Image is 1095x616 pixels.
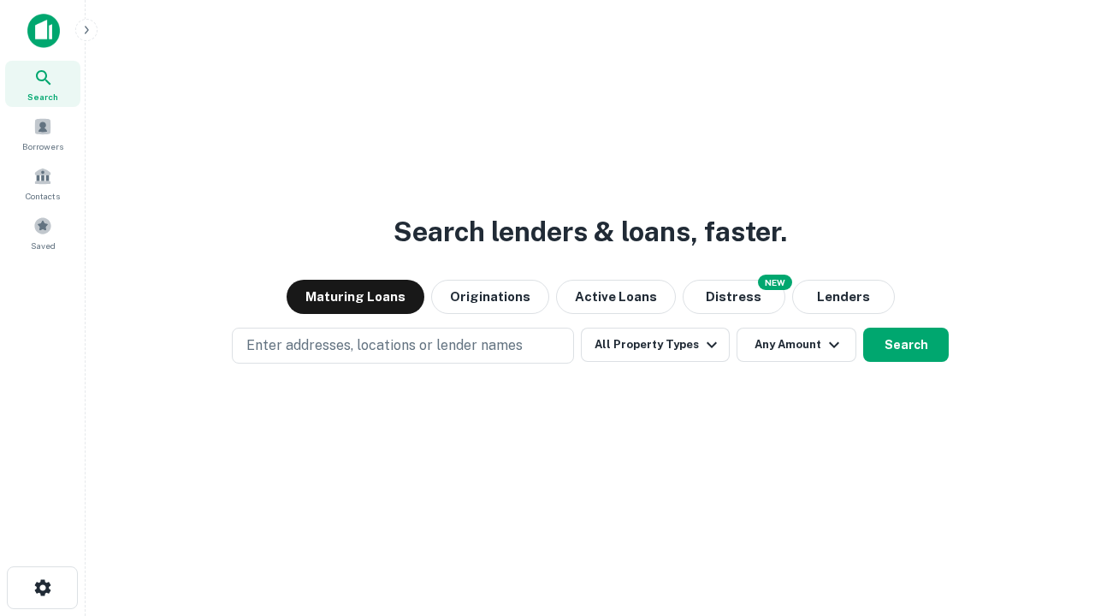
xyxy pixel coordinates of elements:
[31,239,56,252] span: Saved
[863,328,949,362] button: Search
[556,280,676,314] button: Active Loans
[394,211,787,252] h3: Search lenders & loans, faster.
[26,189,60,203] span: Contacts
[287,280,424,314] button: Maturing Loans
[737,328,856,362] button: Any Amount
[5,61,80,107] a: Search
[5,210,80,256] a: Saved
[27,90,58,104] span: Search
[683,280,785,314] button: Search distressed loans with lien and other non-mortgage details.
[22,139,63,153] span: Borrowers
[1009,479,1095,561] iframe: Chat Widget
[27,14,60,48] img: capitalize-icon.png
[431,280,549,314] button: Originations
[758,275,792,290] div: NEW
[581,328,730,362] button: All Property Types
[246,335,523,356] p: Enter addresses, locations or lender names
[5,110,80,157] a: Borrowers
[232,328,574,364] button: Enter addresses, locations or lender names
[5,160,80,206] a: Contacts
[792,280,895,314] button: Lenders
